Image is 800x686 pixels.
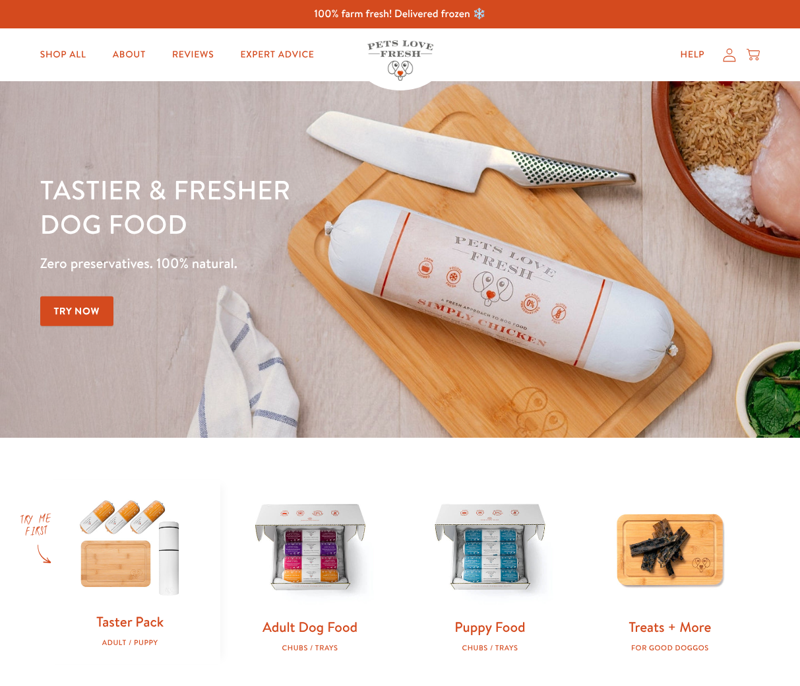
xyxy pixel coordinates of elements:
[30,42,97,68] a: Shop All
[241,644,379,652] div: Chubs / Trays
[40,296,114,326] a: Try Now
[629,617,711,636] a: Treats + More
[601,644,739,652] div: For good doggos
[421,644,559,652] div: Chubs / Trays
[40,252,520,275] p: Zero preservatives. 100% natural.
[162,42,224,68] a: Reviews
[262,617,357,636] a: Adult Dog Food
[40,172,520,241] h1: Tastier & fresher dog food
[230,42,324,68] a: Expert Advice
[454,617,525,636] a: Puppy Food
[102,42,156,68] a: About
[367,40,433,81] img: Pets Love Fresh
[61,638,199,647] div: Adult / Puppy
[670,42,716,68] a: Help
[96,612,164,631] a: Taster Pack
